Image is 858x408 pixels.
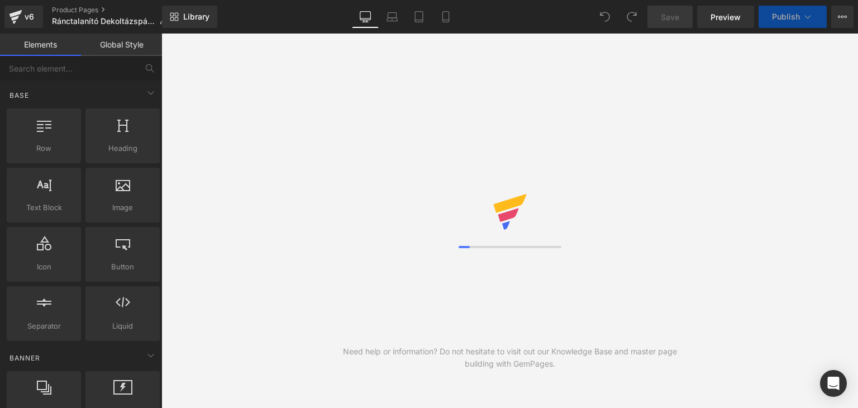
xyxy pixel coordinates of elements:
span: Save [661,11,679,23]
span: Separator [10,320,78,332]
a: Tablet [406,6,432,28]
span: Base [8,90,30,101]
button: Undo [594,6,616,28]
span: Publish [772,12,800,21]
span: Preview [711,11,741,23]
span: Heading [89,143,156,154]
a: v6 [4,6,43,28]
button: Redo [621,6,643,28]
span: Icon [10,261,78,273]
span: Text Block [10,202,78,214]
a: Preview [697,6,754,28]
a: Global Style [81,34,162,56]
span: Banner [8,353,41,363]
button: More [831,6,854,28]
a: Laptop [379,6,406,28]
div: Need help or information? Do not hesitate to visit out our Knowledge Base and master page buildin... [336,345,684,370]
span: Image [89,202,156,214]
a: Desktop [352,6,379,28]
span: Library [183,12,209,22]
div: Open Intercom Messenger [820,370,847,397]
a: New Library [162,6,217,28]
span: Liquid [89,320,156,332]
a: Mobile [432,6,459,28]
span: Row [10,143,78,154]
span: Ránctalanító Dekoltázspárna [52,17,155,26]
a: Product Pages [52,6,176,15]
button: Publish [759,6,827,28]
div: v6 [22,10,36,24]
span: Button [89,261,156,273]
